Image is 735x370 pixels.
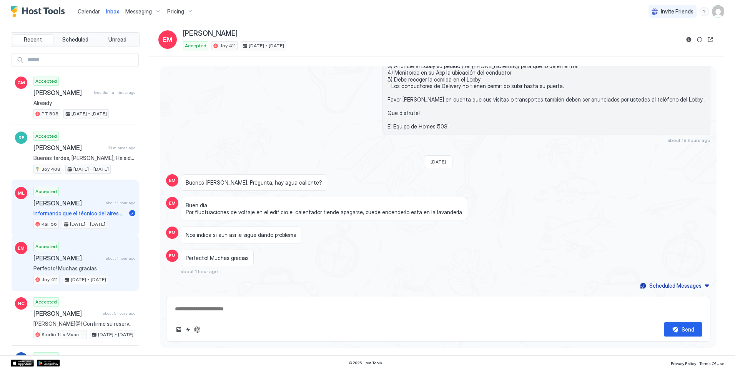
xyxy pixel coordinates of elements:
[42,166,60,173] span: Joy 408
[17,79,25,86] span: CM
[700,7,709,16] div: menu
[33,210,126,217] span: Informando que el técnico del aires acondicionados llegara por la tarde, cuando esté en camino le...
[106,8,119,15] span: Inbox
[24,36,42,43] span: Recent
[174,325,183,334] button: Upload image
[35,133,57,140] span: Accepted
[671,359,696,367] a: Privacy Policy
[33,100,135,107] span: Already
[108,145,135,150] span: 38 minutes ago
[220,42,236,49] span: Joy 411
[11,360,34,367] a: App Store
[639,280,710,291] button: Scheduled Messages
[13,34,53,45] button: Recent
[72,110,107,117] span: [DATE] - [DATE]
[661,8,693,15] span: Invite Friends
[186,202,462,215] span: Buen dia Por fluctuaciones de voltaje en el edificio el calentador tiende apagarse, puede encende...
[35,243,57,250] span: Accepted
[18,245,25,252] span: EM
[33,144,105,152] span: [PERSON_NAME]
[431,159,446,165] span: [DATE]
[186,255,249,262] span: Perfecto! Muchas gracias
[18,355,25,362] span: JM
[33,89,91,97] span: [PERSON_NAME]
[712,5,724,18] div: User profile
[169,252,176,259] span: EM
[183,29,238,38] span: [PERSON_NAME]
[684,35,693,44] button: Reservation information
[35,298,57,305] span: Accepted
[33,320,135,327] span: [PERSON_NAME]@! Confirmo su reservación desde [GEOGRAPHIC_DATA][DATE] hasta [DATE], 3 noches para...
[33,155,135,162] span: Buenas tardes, [PERSON_NAME], Ha sido un placer tenerte como huésped. Esperamos que hayas disfrut...
[42,331,85,338] span: Studio 1 La Mascota
[42,110,58,117] span: PT 508
[667,137,710,143] span: about 18 hours ago
[70,221,105,228] span: [DATE] - [DATE]
[78,7,100,15] a: Calendar
[37,360,60,367] a: Google Play Store
[35,78,57,85] span: Accepted
[94,90,135,95] span: less than a minute ago
[387,29,705,130] span: Buenas tardes [PERSON_NAME] Instrucciones para Delivery de Comida: 1) Apps recomendadas: Uber Eat...
[181,268,218,274] span: about 1 hour ago
[11,32,140,47] div: tab-group
[169,200,176,207] span: EM
[98,331,133,338] span: [DATE] - [DATE]
[106,200,135,205] span: about 1 hour ago
[131,210,134,216] span: 7
[33,199,103,207] span: [PERSON_NAME]
[169,229,176,236] span: EM
[108,36,126,43] span: Unread
[33,310,100,317] span: [PERSON_NAME]
[42,221,57,228] span: Kali 56
[169,177,176,184] span: EM
[249,42,284,49] span: [DATE] - [DATE]
[186,179,322,186] span: Buenos [PERSON_NAME]. Pregunta, hay agua caliente?
[167,8,184,15] span: Pricing
[33,254,103,262] span: [PERSON_NAME]
[706,35,715,44] button: Open reservation
[24,53,138,67] input: Input Field
[73,166,109,173] span: [DATE] - [DATE]
[671,361,696,366] span: Privacy Policy
[163,35,172,44] span: EM
[664,322,702,337] button: Send
[18,300,25,307] span: NC
[183,325,193,334] button: Quick reply
[349,360,382,365] span: © 2025 Host Tools
[97,34,138,45] button: Unread
[125,8,152,15] span: Messaging
[106,7,119,15] a: Inbox
[33,265,135,272] span: Perfecto! Muchas gracias
[699,359,724,367] a: Terms Of Use
[71,276,106,283] span: [DATE] - [DATE]
[103,311,135,316] span: about 5 hours ago
[18,134,24,141] span: RE
[11,6,68,17] a: Host Tools Logo
[55,34,96,45] button: Scheduled
[649,282,702,290] div: Scheduled Messages
[78,8,100,15] span: Calendar
[62,36,88,43] span: Scheduled
[185,42,206,49] span: Accepted
[106,256,135,261] span: about 1 hour ago
[193,325,202,334] button: ChatGPT Auto Reply
[35,353,57,360] span: Accepted
[699,361,724,366] span: Terms Of Use
[18,190,25,197] span: ML
[682,325,694,333] div: Send
[695,35,704,44] button: Sync reservation
[186,232,296,238] span: Nos indica si aun asi le sigue dando problema
[35,188,57,195] span: Accepted
[42,276,58,283] span: Joy 411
